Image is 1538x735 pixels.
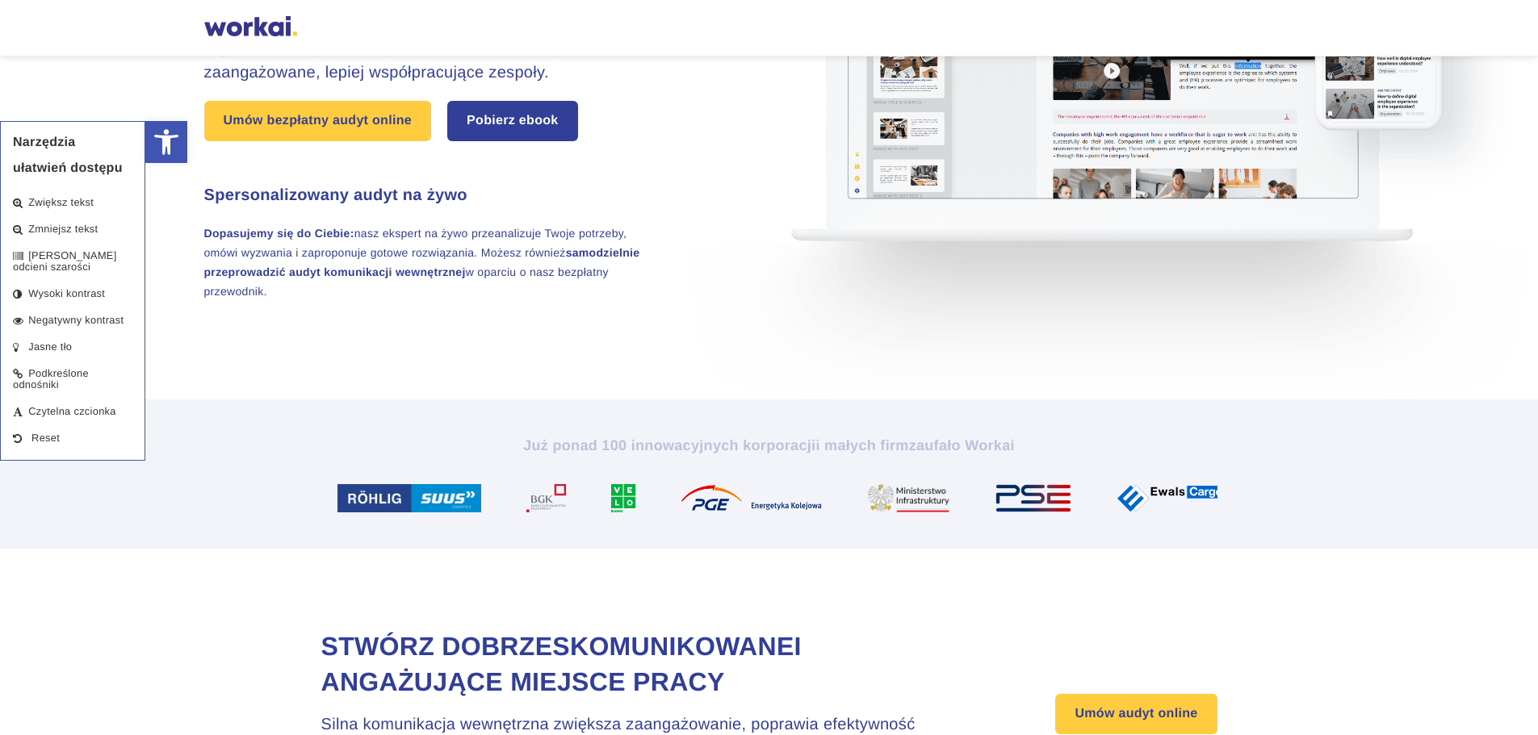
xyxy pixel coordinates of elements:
[204,246,640,278] strong: samodzielnie przeprowadzić audyt komunikacji wewnętrznej
[28,340,72,353] span: Jasne tło
[1,425,145,452] a: Reset
[204,101,432,141] a: Umów bezpłatny audyt online
[1,307,145,334] a: Negatywny kontrast
[204,186,467,204] strong: Spersonalizowany audyt na żywo
[13,250,117,273] span: [PERSON_NAME] odcieni szarości
[94,231,209,247] a: Polityką prywatności
[1,190,145,216] a: Zwiększ tekst
[1,334,145,361] a: Jasne tło
[321,436,1217,455] h2: Już ponad 100 innowacyjnych korporacji zaufało Workai
[1,243,145,280] a: [PERSON_NAME] odcieni szarości
[1055,694,1217,734] a: Umów audyt online
[204,227,354,240] strong: Dopasujemy się do Ciebie:
[4,306,15,316] input: wiadomości e-mail*
[293,19,580,52] input: Twoje naziwsko
[28,223,98,235] span: Zmniejsz tekst
[815,437,908,453] i: i małych firm
[31,432,60,444] span: Reset
[1,122,145,182] p: Narzędzia ułatwień dostępu
[204,223,648,301] p: nasz ekspert na żywo przeanalizuje Twoje potrzeby, omówi wyzwania i zaproponuje gotowe rozwiązani...
[321,629,975,699] h2: Stwórz dobrze i angażujące miejsce pracy
[1,399,145,425] a: Czytelna czcionka
[552,632,794,661] span: skomunikowane
[1,281,145,307] a: Wysoki kontrast
[28,314,124,326] span: Negatywny kontrast
[28,196,94,208] span: Zwiększ tekst
[13,368,89,390] span: Podkreślone odnośniki
[28,405,116,417] span: Czytelna czcionka
[20,303,129,319] p: wiadomości e-mail
[1,216,145,243] a: Zmniejsz tekst
[447,101,578,141] a: Pobierz ebook
[1,361,145,398] a: Podkreślone odnośniki
[28,287,105,299] span: Wysoki kontrast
